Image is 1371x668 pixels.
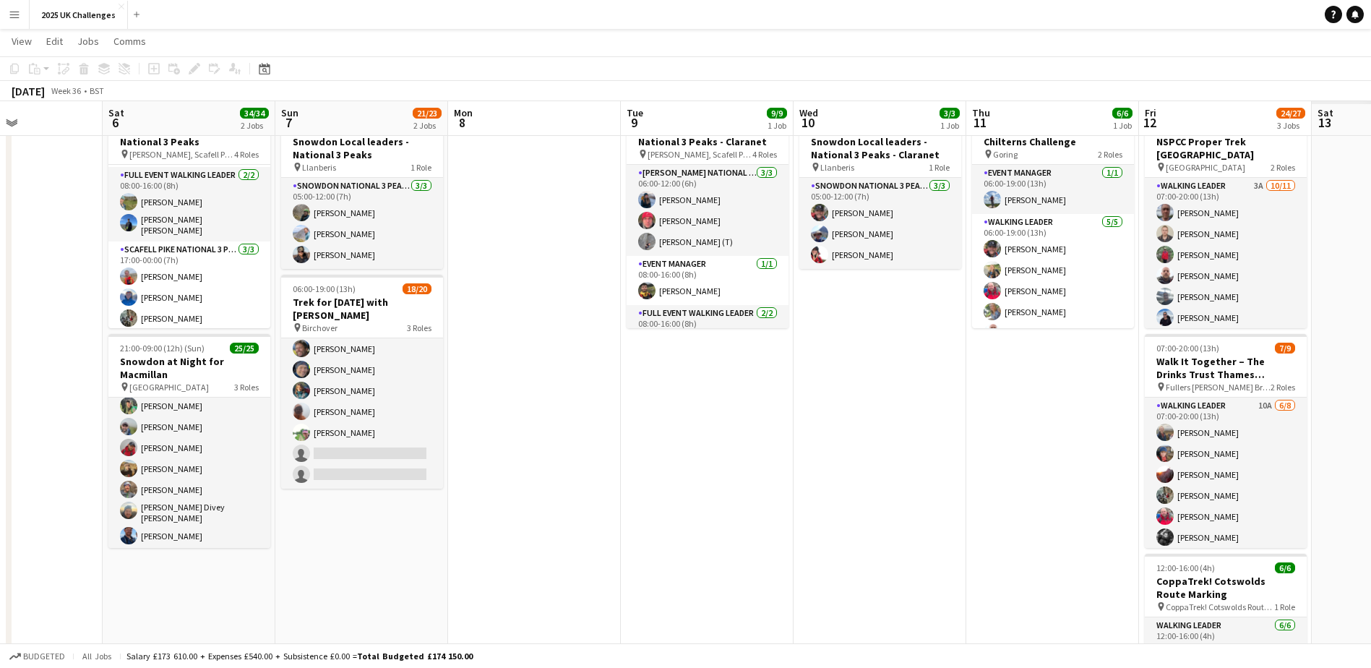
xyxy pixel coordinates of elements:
span: Total Budgeted £174 150.00 [357,651,473,661]
a: Comms [108,32,152,51]
span: Budgeted [23,651,65,661]
span: Comms [113,35,146,48]
a: View [6,32,38,51]
button: 2025 UK Challenges [30,1,128,29]
span: Jobs [77,35,99,48]
span: All jobs [79,651,114,661]
span: Week 36 [48,85,84,96]
div: [DATE] [12,84,45,98]
span: Edit [46,35,63,48]
button: Budgeted [7,648,67,664]
div: BST [90,85,104,96]
div: Salary £173 610.00 + Expenses £540.00 + Subsistence £0.00 = [126,651,473,661]
a: Jobs [72,32,105,51]
a: Edit [40,32,69,51]
span: View [12,35,32,48]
